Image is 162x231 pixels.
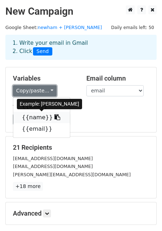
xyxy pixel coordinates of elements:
h2: New Campaign [5,5,157,18]
h5: Email column [86,74,149,82]
h5: Variables [13,74,76,82]
span: Daily emails left: 50 [109,24,157,32]
small: Google Sheet: [5,25,102,30]
a: +18 more [13,182,43,191]
a: {{title}} [13,100,70,112]
a: {{email}} [13,123,70,135]
h5: Advanced [13,210,149,217]
small: [EMAIL_ADDRESS][DOMAIN_NAME] [13,164,93,169]
iframe: Chat Widget [126,197,162,231]
small: [PERSON_NAME][EMAIL_ADDRESS][DOMAIN_NAME] [13,172,131,177]
a: newham + [PERSON_NAME] [38,25,102,30]
a: Daily emails left: 50 [109,25,157,30]
div: Example: [PERSON_NAME] [17,99,82,109]
small: [EMAIL_ADDRESS][DOMAIN_NAME] [13,156,93,161]
div: 1. Write your email in Gmail 2. Click [7,39,155,56]
span: Send [33,47,52,56]
a: Copy/paste... [13,85,57,96]
h5: 21 Recipients [13,144,149,151]
a: {{name}} [13,112,70,123]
